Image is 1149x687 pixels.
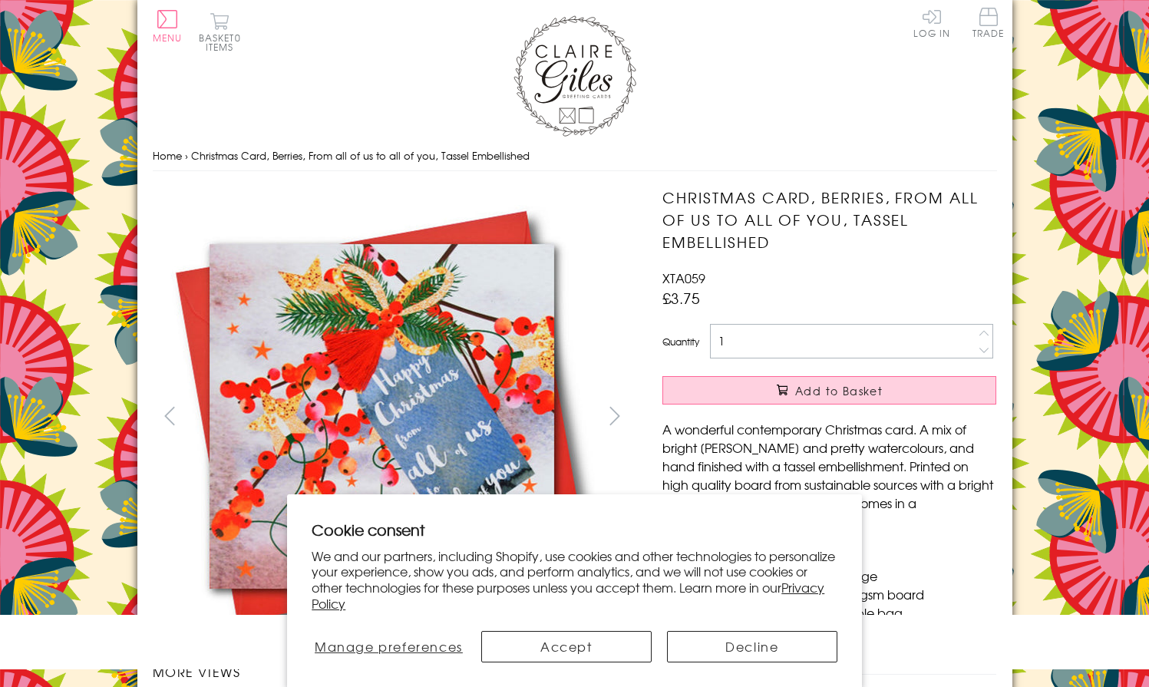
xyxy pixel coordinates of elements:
button: Add to Basket [662,376,996,405]
button: Basket0 items [199,12,241,51]
h1: Christmas Card, Berries, From all of us to all of you, Tassel Embellished [662,187,996,253]
img: Christmas Card, Berries, From all of us to all of you, Tassel Embellished [632,187,1092,647]
button: Decline [667,631,837,662]
span: XTA059 [662,269,705,287]
h3: More views [153,662,632,681]
span: Add to Basket [795,383,883,398]
span: Trade [972,8,1005,38]
button: Accept [481,631,652,662]
a: Log In [913,8,950,38]
button: next [597,398,632,433]
span: Menu [153,31,183,45]
a: Privacy Policy [312,578,824,613]
span: › [185,148,188,163]
a: Home [153,148,182,163]
span: Manage preferences [315,637,463,656]
button: prev [153,398,187,433]
span: £3.75 [662,287,700,309]
span: Christmas Card, Berries, From all of us to all of you, Tassel Embellished [191,148,530,163]
p: We and our partners, including Shopify, use cookies and other technologies to personalize your ex... [312,548,837,612]
button: Manage preferences [312,631,465,662]
span: 0 items [206,31,241,54]
button: Menu [153,10,183,42]
label: Quantity [662,335,699,348]
h2: Cookie consent [312,519,837,540]
a: Trade [972,8,1005,41]
img: Claire Giles Greetings Cards [513,15,636,137]
p: A wonderful contemporary Christmas card. A mix of bright [PERSON_NAME] and pretty watercolours, a... [662,420,996,530]
img: Christmas Card, Berries, From all of us to all of you, Tassel Embellished [152,187,612,646]
nav: breadcrumbs [153,140,997,172]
